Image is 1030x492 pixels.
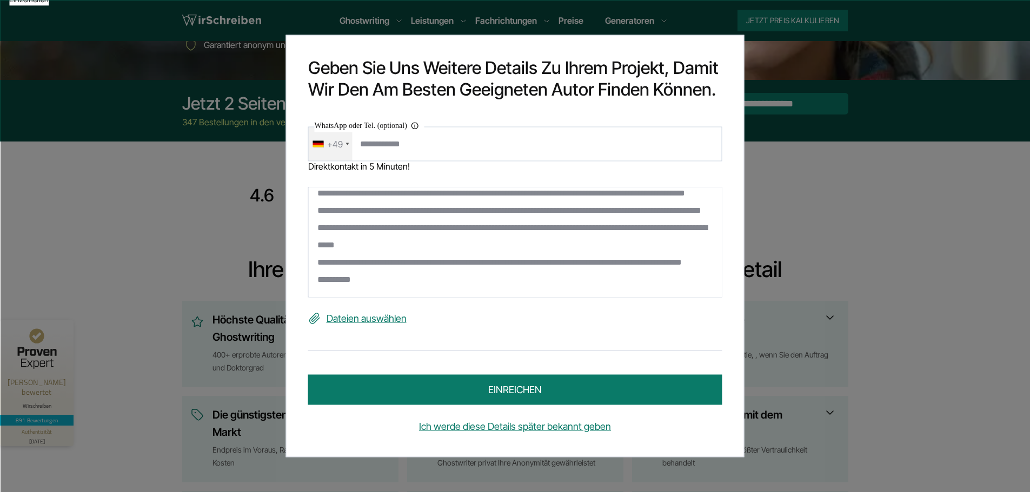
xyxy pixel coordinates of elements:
label: WhatsApp oder Tel. (optional) [315,119,424,132]
a: Ich werde diese Details später bekannt geben [308,418,722,435]
div: Telephone country code [309,127,353,160]
h2: Geben Sie uns weitere Details zu Ihrem Projekt, damit wir den am besten geeigneten Autor finden k... [308,57,722,100]
div: +49 [327,135,343,152]
button: einreichen [308,375,722,405]
div: Direktkontakt in 5 Minuten! [308,161,722,171]
label: Dateien auswählen [308,310,722,327]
